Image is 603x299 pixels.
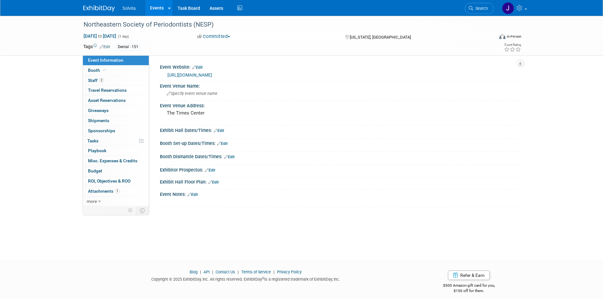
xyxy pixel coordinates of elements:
[167,72,212,78] a: [URL][DOMAIN_NAME]
[88,58,123,63] span: Event Information
[160,177,520,185] div: Exhibit Hall Floor Plan:
[205,168,215,172] a: Edit
[83,196,149,206] a: more
[217,141,228,146] a: Edit
[97,34,103,39] span: to
[99,78,104,83] span: 2
[160,139,520,147] div: Booth Set-up Dates/Times:
[204,270,210,274] a: API
[350,35,411,40] span: [US_STATE], [GEOGRAPHIC_DATA]
[214,128,224,133] a: Edit
[160,152,520,160] div: Booth Dismantle Dates/Times:
[160,126,520,134] div: Exhibit Hall Dates/Times:
[81,19,484,30] div: Northeastern Society of Periodontists (NESP)
[88,128,115,133] span: Sponsorships
[241,270,271,274] a: Terms of Service
[160,101,520,109] div: Event Venue Address:
[83,186,149,196] a: Attachments1
[504,43,521,47] div: Event Rating
[502,2,514,14] img: Josh Richardson
[262,277,264,280] sup: ®
[418,288,520,294] div: $150 off for them.
[83,126,149,136] a: Sponsorships
[506,34,521,39] div: In-Person
[83,106,149,115] a: Giveaways
[456,33,522,42] div: Event Format
[83,85,149,95] a: Travel Reservations
[88,68,107,73] span: Booth
[100,45,110,49] a: Edit
[83,43,110,51] td: Tags
[122,6,136,11] span: Solvita
[88,158,137,163] span: Misc. Expenses & Credits
[208,180,219,184] a: Edit
[187,192,198,197] a: Edit
[448,271,490,280] a: Refer & Earn
[88,88,127,93] span: Travel Reservations
[87,138,98,143] span: Tasks
[87,199,97,204] span: more
[88,98,126,103] span: Asset Reservations
[277,270,302,274] a: Privacy Policy
[136,206,149,215] td: Toggle Event Tabs
[473,6,488,11] span: Search
[88,178,130,184] span: ROI, Objectives & ROO
[83,156,149,166] a: Misc. Expenses & Credits
[195,33,233,40] button: Committed
[83,275,409,282] div: Copyright © 2025 ExhibitDay, Inc. All rights reserved. ExhibitDay is a registered trademark of Ex...
[198,270,203,274] span: |
[83,55,149,65] a: Event Information
[125,206,136,215] td: Personalize Event Tab Strip
[117,34,129,39] span: (1 day)
[83,176,149,186] a: ROI, Objectives & ROO
[83,96,149,105] a: Asset Reservations
[160,81,520,89] div: Event Venue Name:
[83,5,115,12] img: ExhibitDay
[88,148,106,153] span: Playbook
[83,116,149,126] a: Shipments
[103,68,106,72] i: Booth reservation complete
[88,168,102,173] span: Budget
[190,270,198,274] a: Blog
[236,270,240,274] span: |
[115,189,120,193] span: 1
[88,189,120,194] span: Attachments
[160,165,520,173] div: Exhibitor Prospectus:
[116,44,140,50] div: Dental - 151
[83,76,149,85] a: Staff2
[88,78,104,83] span: Staff
[83,136,149,146] a: Tasks
[272,270,276,274] span: |
[224,155,235,159] a: Edit
[465,3,494,14] a: Search
[167,91,217,96] span: Specify event venue name
[88,108,109,113] span: Giveaways
[418,279,520,293] div: $500 Amazon gift card for you,
[160,62,520,71] div: Event Website:
[83,65,149,75] a: Booth
[192,65,203,70] a: Edit
[83,146,149,156] a: Playbook
[88,118,109,123] span: Shipments
[499,34,506,39] img: Format-Inperson.png
[167,110,303,116] pre: The Times Center
[83,33,116,39] span: [DATE] [DATE]
[216,270,235,274] a: Contact Us
[160,190,520,198] div: Event Notes:
[83,166,149,176] a: Budget
[210,270,215,274] span: |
